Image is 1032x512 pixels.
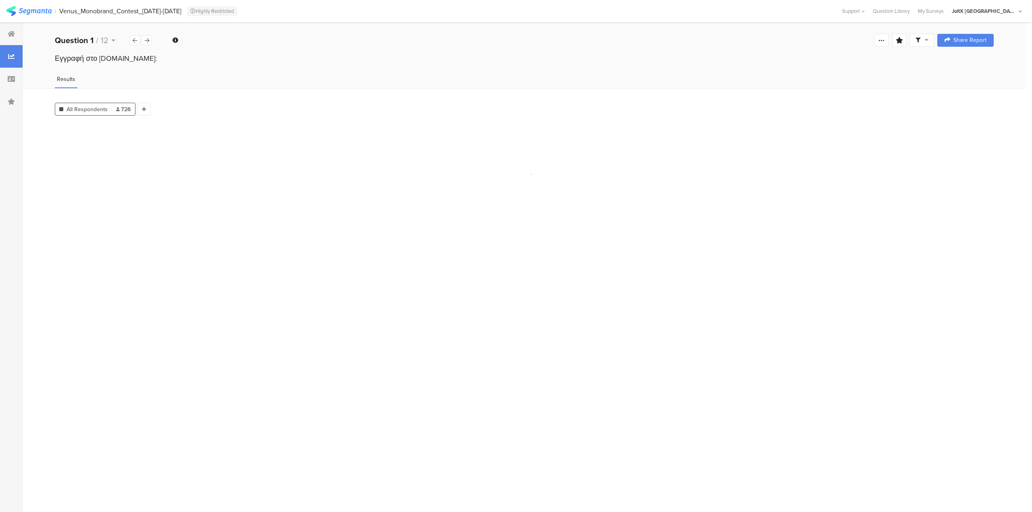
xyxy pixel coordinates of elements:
img: segmanta logo [6,6,52,16]
span: 12 [101,34,108,46]
div: | [55,6,56,16]
div: JoltX [GEOGRAPHIC_DATA] [952,7,1016,15]
span: 726 [116,105,131,114]
div: Support [842,5,865,17]
a: My Surveys [914,7,948,15]
span: All Respondents [67,105,108,114]
a: Question Library [869,7,914,15]
span: / [96,34,98,46]
span: Share Report [953,37,986,43]
div: Highly Restricted [187,6,237,16]
b: Question 1 [55,34,94,46]
div: Εγγραφή στο [DOMAIN_NAME]: [55,53,994,64]
div: Venus_Monobrand_Contest_[DATE]-[DATE] [59,7,181,15]
span: Results [57,75,75,83]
